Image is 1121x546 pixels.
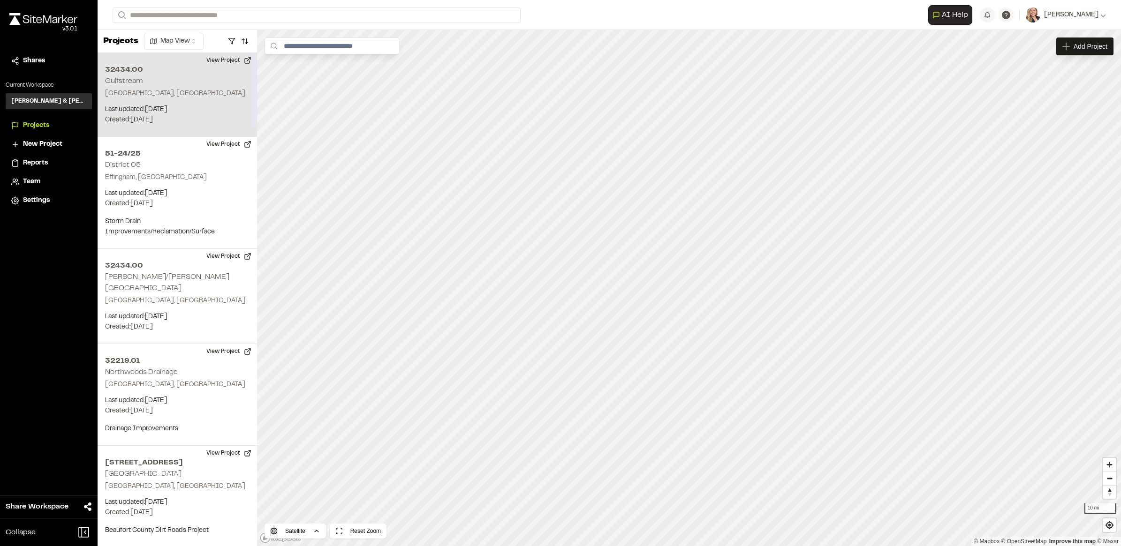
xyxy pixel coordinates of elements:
p: [GEOGRAPHIC_DATA], [GEOGRAPHIC_DATA] [105,89,250,99]
div: 10 mi [1084,503,1116,514]
p: Created: [DATE] [105,115,250,125]
canvas: Map [257,30,1121,546]
h2: 51-24/25 [105,148,250,159]
button: [PERSON_NAME] [1025,7,1106,22]
span: Shares [23,56,45,66]
p: Drainage Improvements [105,424,250,434]
p: Last updated: [DATE] [105,188,250,199]
span: Share Workspace [6,501,68,512]
h2: [GEOGRAPHIC_DATA] [105,471,182,477]
span: AI Help [942,9,968,21]
button: Satellite [265,524,326,539]
h2: Northwoods Drainage [105,369,178,375]
p: [GEOGRAPHIC_DATA], [GEOGRAPHIC_DATA] [105,296,250,306]
a: Maxar [1097,538,1119,545]
h2: Gulfstream [105,78,143,84]
p: Last updated: [DATE] [105,396,250,406]
button: View Project [201,446,257,461]
p: Current Workspace [6,81,92,90]
span: Settings [23,195,50,206]
p: Last updated: [DATE] [105,312,250,322]
a: Team [11,177,86,187]
h2: 32434.00 [105,64,250,75]
h2: 32434.00 [105,260,250,271]
button: Zoom in [1103,458,1116,471]
h2: [STREET_ADDRESS] [105,457,250,468]
span: Projects [23,120,49,131]
img: User [1025,7,1040,22]
p: Last updated: [DATE] [105,105,250,115]
p: Created: [DATE] [105,199,250,209]
p: [GEOGRAPHIC_DATA], [GEOGRAPHIC_DATA] [105,380,250,390]
p: Last updated: [DATE] [105,497,250,508]
a: Shares [11,56,86,66]
button: Reset Zoom [330,524,386,539]
a: Reports [11,158,86,168]
span: New Project [23,139,62,150]
a: Mapbox [974,538,1000,545]
a: Map feedback [1049,538,1096,545]
a: Settings [11,195,86,206]
p: Beaufort County Dirt Roads Project [105,525,250,536]
button: Reset bearing to north [1103,485,1116,499]
p: Effingham, [GEOGRAPHIC_DATA] [105,172,250,183]
p: Projects [103,35,138,48]
span: Team [23,177,40,187]
p: Storm Drain Improvements/Reclamation/Surface [105,217,250,237]
a: Mapbox logo [260,532,301,543]
button: View Project [201,53,257,68]
span: [PERSON_NAME] [1044,10,1098,20]
button: Zoom out [1103,471,1116,485]
button: View Project [201,344,257,359]
p: [GEOGRAPHIC_DATA], [GEOGRAPHIC_DATA] [105,481,250,492]
a: OpenStreetMap [1001,538,1047,545]
h2: [PERSON_NAME]/[PERSON_NAME][GEOGRAPHIC_DATA] [105,274,229,292]
span: Collapse [6,527,36,538]
button: View Project [201,137,257,152]
span: Add Project [1074,42,1107,51]
p: Created: [DATE] [105,508,250,518]
button: Search [113,7,129,23]
a: Projects [11,120,86,131]
button: Open AI Assistant [928,5,972,25]
h2: 32219.01 [105,355,250,366]
button: Find my location [1103,518,1116,532]
button: View Project [201,249,257,264]
div: Open AI Assistant [928,5,976,25]
p: Created: [DATE] [105,406,250,416]
span: Reset bearing to north [1103,486,1116,499]
h2: District 05 [105,162,141,168]
div: Oh geez...please don't... [9,25,77,33]
p: Created: [DATE] [105,322,250,332]
img: rebrand.png [9,13,77,25]
h3: [PERSON_NAME] & [PERSON_NAME] Inc. [11,97,86,105]
a: New Project [11,139,86,150]
span: Reports [23,158,48,168]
